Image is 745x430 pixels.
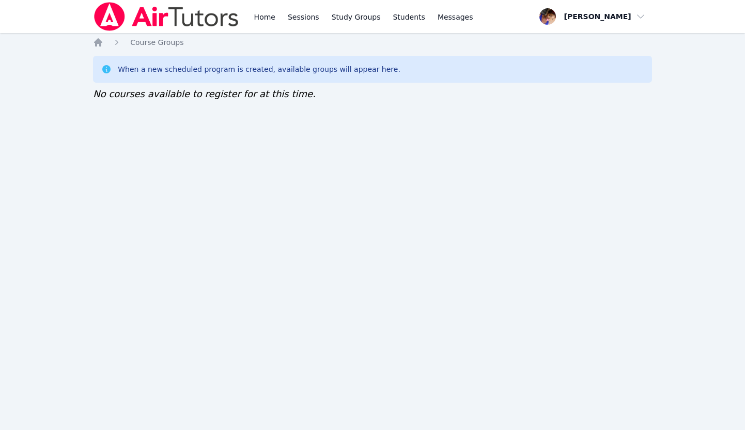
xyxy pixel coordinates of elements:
a: Course Groups [130,37,183,48]
span: Messages [438,12,473,22]
img: Air Tutors [93,2,239,31]
span: No courses available to register for at this time. [93,88,316,99]
div: When a new scheduled program is created, available groups will appear here. [118,64,400,74]
span: Course Groups [130,38,183,47]
nav: Breadcrumb [93,37,652,48]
